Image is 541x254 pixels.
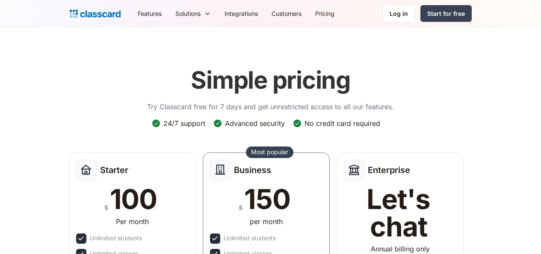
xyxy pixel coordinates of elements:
a: Log in [382,5,415,22]
div: 24/7 support [163,119,205,128]
div: $ [104,202,108,213]
a: Pricing [308,4,341,23]
a: Integrations [218,4,265,23]
div: Annual billing only [371,244,430,254]
div: Solutions [169,4,218,23]
h2: Starter [100,165,128,175]
div: Unlimited students [90,233,142,243]
div: Most popular [251,148,288,156]
div: No credit card required [304,119,380,128]
div: Per month [116,216,149,227]
div: Solutions [175,9,201,18]
div: 150 [244,185,290,213]
div: 100 [110,185,157,213]
h2: Business [234,165,271,175]
div: Let's chat [344,185,453,240]
div: Advanced security [225,119,285,128]
div: Start for free [427,9,465,18]
a: Start for free [420,5,472,22]
div: Log in [390,9,408,18]
h1: Simple pricing [191,66,350,95]
a: home [70,8,121,20]
a: Customers [265,4,308,23]
div: $ [239,202,242,213]
div: Unlimited students [224,233,276,243]
div: per month [250,216,283,227]
a: Features [131,4,169,23]
p: Try Classcard free for 7 days and get unrestricted access to all our features. [147,102,394,112]
h2: Enterprise [368,165,410,175]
